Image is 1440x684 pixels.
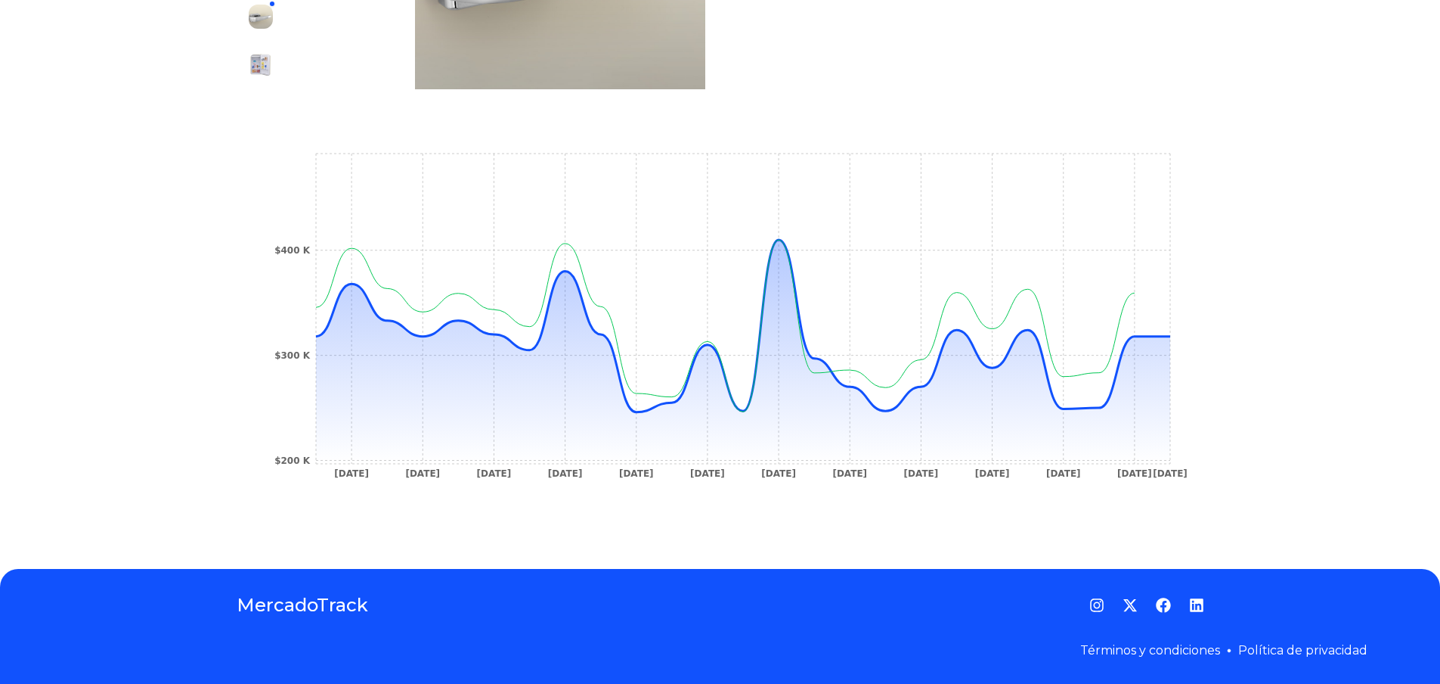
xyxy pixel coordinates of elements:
[249,5,273,29] img: Heladera Bajo Mesada Siam Retro 90l Color Crema
[761,468,796,479] tspan: [DATE]
[547,468,582,479] tspan: [DATE]
[249,53,273,77] img: Heladera Bajo Mesada Siam Retro 90l Color Crema
[274,455,311,466] tspan: $200 K
[1156,598,1171,613] a: Facebook
[476,468,511,479] tspan: [DATE]
[237,593,368,617] a: MercadoTrack
[274,350,311,361] tspan: $300 K
[1238,643,1367,658] a: Política de privacidad
[334,468,369,479] tspan: [DATE]
[974,468,1009,479] tspan: [DATE]
[1153,468,1188,479] tspan: [DATE]
[690,468,725,479] tspan: [DATE]
[1123,598,1138,613] a: Twitter
[618,468,653,479] tspan: [DATE]
[1089,598,1104,613] a: Instagram
[903,468,938,479] tspan: [DATE]
[1045,468,1080,479] tspan: [DATE]
[1117,468,1152,479] tspan: [DATE]
[1080,643,1220,658] a: Términos y condiciones
[1189,598,1204,613] a: LinkedIn
[832,468,867,479] tspan: [DATE]
[405,468,440,479] tspan: [DATE]
[274,245,311,256] tspan: $400 K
